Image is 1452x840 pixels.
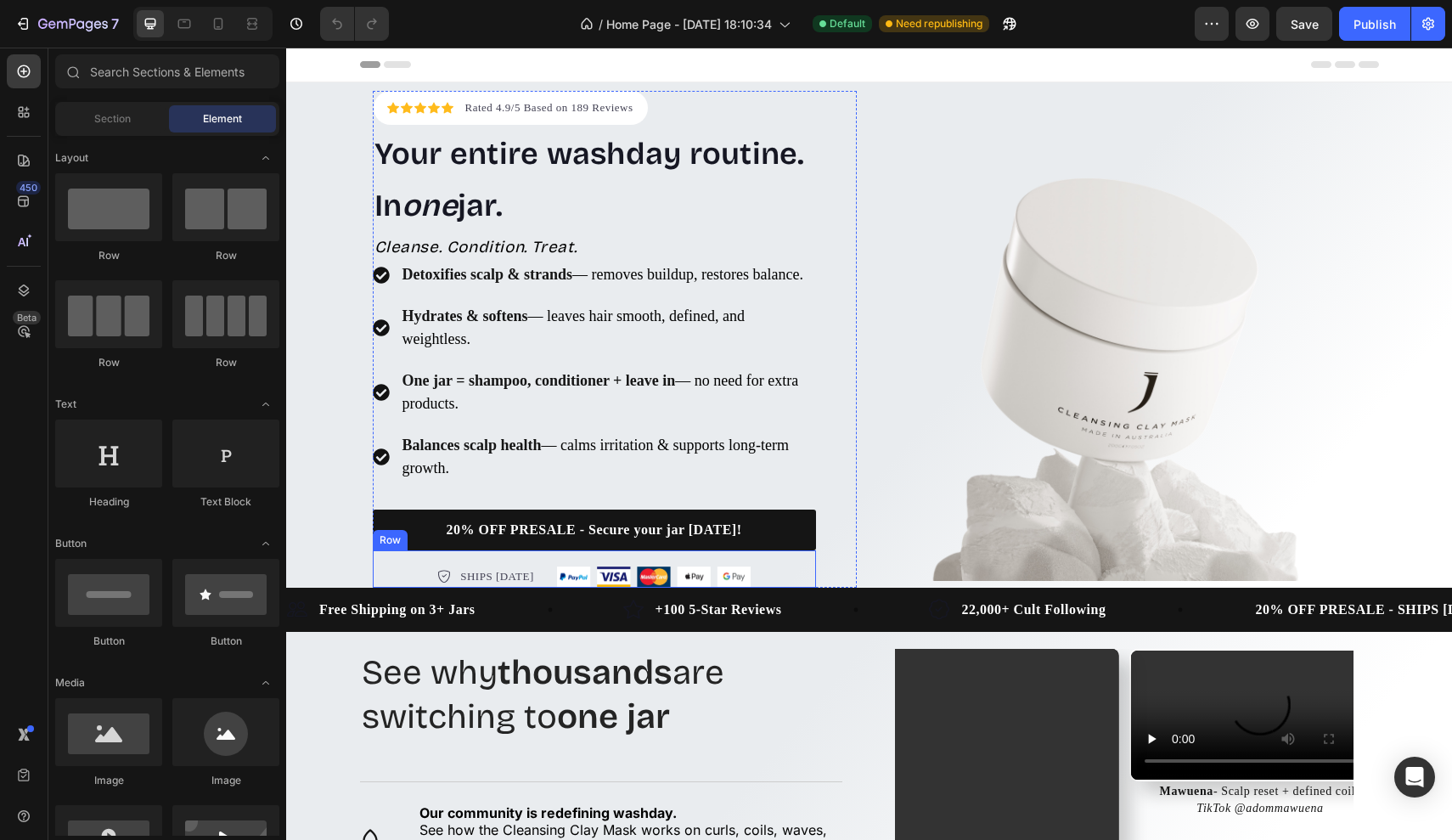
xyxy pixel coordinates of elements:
h2: See why are switching to [74,601,556,693]
div: Heading [55,494,162,510]
div: Row [55,355,162,370]
span: Section [94,111,131,127]
div: Button [172,634,279,649]
span: — removes buildup, restores balance. [286,218,517,235]
div: Open Intercom Messenger [1394,757,1435,798]
img: gempages_572816717198132039-c5c227f6-1a27-4399-93e6-94c1978502a0.png [596,49,1080,533]
a: 20% OFF PRESALE - Secure your jar [DATE]! [87,462,530,503]
img: 495611768014373769-47762bdc-c92b-46d1-973d-50401e2847fe.png [271,519,464,539]
div: Row [172,248,279,263]
strong: one jar [271,649,384,690]
div: 450 [16,181,41,194]
span: Layout [55,150,88,166]
p: Free Shipping on 3+ Jars [33,552,189,572]
i: TikTok @adommawuena [910,754,1037,767]
strong: Hydrates & softens [116,260,242,277]
span: Element [203,111,242,127]
div: Image [55,773,162,788]
div: Text Block [172,494,279,510]
strong: Mawuena [874,737,927,750]
p: - Scalp reset + defined coils [845,736,1104,769]
p: +100 5-Star Reviews [369,552,496,572]
p: 7 [111,14,119,34]
span: Need republishing [896,16,982,31]
div: Image [172,773,279,788]
button: Publish [1339,7,1410,41]
span: See how the Cleansing Clay Mask works on curls, coils, waves, and strands just like yours — captu... [133,774,543,826]
div: Button [55,634,162,649]
div: Row [90,485,118,500]
span: Home Page - [DATE] 18:10:34 [606,15,772,33]
strong: Balances scalp health [116,389,256,406]
p: 22,000+ Cult Following [675,552,819,572]
img: gempages_572816717198132039-5b60c8cc-a2d9-4dc4-a9e1-c0877fe6aca4.svg [337,551,357,572]
span: / [599,15,603,33]
div: Undo/Redo [320,7,389,41]
div: Row [172,355,279,370]
img: gempages_572816717198132039-d3938652-45f7-4bd5-83e6-130df9346a21.svg [1,551,21,572]
span: Media [55,675,85,691]
span: Toggle open [252,669,279,696]
div: Beta [13,311,41,324]
p: 20% OFF PRESALE - Secure your jar [DATE]! [160,472,455,493]
strong: thousands [211,605,386,646]
span: Save [1291,17,1319,31]
span: Toggle open [252,144,279,172]
div: Row [55,248,162,263]
span: Default [830,16,865,31]
p: 20% OFF PRESALE - SHIPS [DATE] [969,552,1205,572]
span: Button [55,536,87,551]
img: gempages_572816717198132039-6aab4180-072b-497d-bc39-95b4caf62361.svg [643,551,663,572]
strong: One jar = shampoo, conditioner + leave in [116,324,390,341]
span: — leaves hair smooth, defined, and weightless. [116,260,459,300]
span: Toggle open [252,530,279,557]
p: SHIPS [DATE] [174,521,248,538]
button: Save [1276,7,1332,41]
strong: Our community is redefining washday. [133,757,391,774]
button: 7 [7,7,127,41]
span: Toggle open [252,391,279,418]
div: Publish [1354,15,1396,33]
span: Text [55,397,76,412]
video: Video [845,603,1104,732]
span: — calms irritation & supports long-term growth. [116,389,503,429]
iframe: Design area [286,48,1452,840]
input: Search Sections & Elements [55,54,279,88]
